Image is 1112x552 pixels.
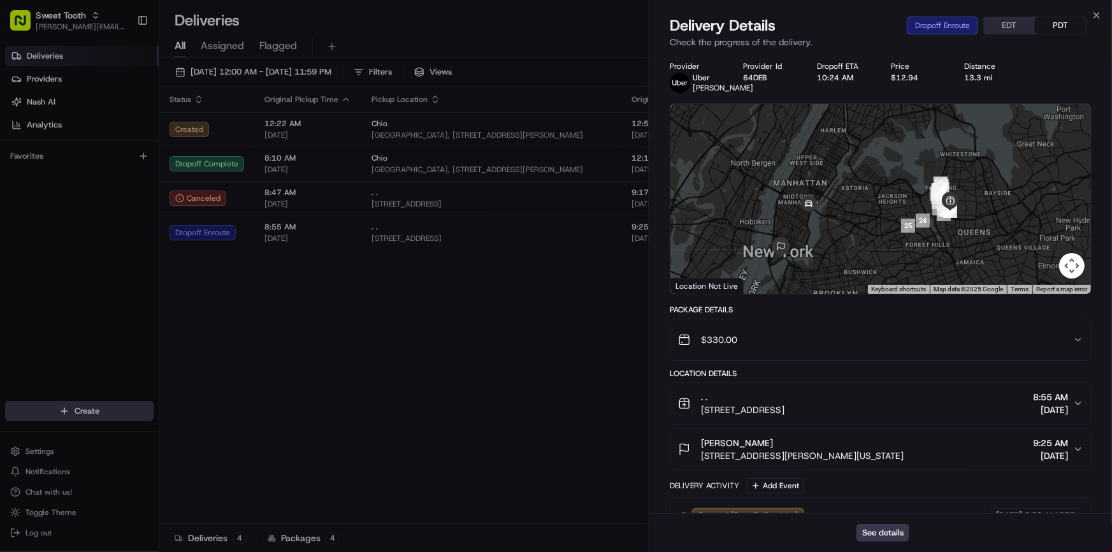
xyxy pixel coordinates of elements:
span: [STREET_ADDRESS] [701,403,784,416]
span: [DATE] [996,510,1022,521]
div: Distance [965,61,1018,71]
img: 1736555255976-a54dd68f-1ca7-489b-9aae-adbdc363a1c4 [25,198,36,208]
div: Provider Id [744,61,797,71]
button: Map camera controls [1059,253,1085,279]
p: Welcome 👋 [13,51,232,71]
div: 3 [935,179,949,193]
img: Google [674,277,716,294]
div: $12.94 [891,73,944,83]
div: Package Details [670,305,1092,315]
span: [PERSON_NAME] [693,83,753,93]
span: • [106,198,110,208]
input: Clear [33,82,210,96]
div: Location Not Live [670,278,744,294]
div: 13.3 mi [965,73,1018,83]
div: 23 [937,207,951,221]
span: Uber [693,73,710,83]
div: Delivery Activity [670,481,739,491]
div: 15 [930,187,944,201]
img: 1736555255976-a54dd68f-1ca7-489b-9aae-adbdc363a1c4 [13,122,36,145]
div: 10 [932,184,946,198]
div: 8 [932,184,946,198]
div: 16 [931,190,945,204]
a: Powered byPylon [90,316,154,326]
div: 25 [901,219,915,233]
div: 22 [943,204,957,218]
div: 24 [916,214,930,228]
img: Nash [13,13,38,38]
div: Provider [670,61,723,71]
div: 💻 [108,286,118,296]
button: See details [856,524,909,542]
div: We're available if you need us! [57,134,175,145]
img: Liam S. [13,185,33,206]
img: Liam S. [13,220,33,240]
div: Location Details [670,368,1092,379]
button: . .[STREET_ADDRESS]8:55 AM[DATE] [670,383,1091,424]
a: 📗Knowledge Base [8,280,103,303]
button: Start new chat [217,126,232,141]
img: uber-new-logo.jpeg [670,73,690,93]
div: Price [891,61,944,71]
a: Report a map error [1036,286,1087,293]
span: [DATE] [1033,449,1068,462]
p: Check the progress of the delivery. [670,36,1092,48]
div: 19 [938,203,952,217]
div: 18 [932,201,946,215]
button: Add Event [747,478,804,493]
img: 5e9a9d7314ff4150bce227a61376b483.jpg [27,122,50,145]
div: Dropoff ETA [817,61,870,71]
a: Terms [1011,286,1029,293]
button: EDT [984,17,1035,34]
a: 💻API Documentation [103,280,210,303]
span: [PERSON_NAME] [701,437,773,449]
span: 8:50 AM PDT [1025,510,1075,521]
img: 1736555255976-a54dd68f-1ca7-489b-9aae-adbdc363a1c4 [25,233,36,243]
button: [PERSON_NAME][STREET_ADDRESS][PERSON_NAME][US_STATE]9:25 AM[DATE] [670,429,1091,470]
span: Created (Sent To Provider) [698,510,798,521]
span: 8:55 AM [1033,391,1068,403]
div: 6 [932,183,946,197]
div: Past conversations [13,166,85,176]
button: Keyboard shortcuts [871,285,926,294]
button: PDT [1035,17,1086,34]
div: 2 [934,177,948,191]
div: 17 [932,195,946,209]
span: [DATE] [113,198,139,208]
span: Map data ©2025 Google [934,286,1003,293]
button: 64DEB [744,73,767,83]
span: Knowledge Base [25,285,97,298]
span: $330.00 [701,333,737,346]
span: [DATE] [1033,403,1068,416]
span: • [106,232,110,242]
div: 14 [932,185,946,200]
span: [STREET_ADDRESS][PERSON_NAME][US_STATE] [701,449,904,462]
div: 10:24 AM [817,73,870,83]
span: 9:25 AM [1033,437,1068,449]
span: Delivery Details [670,15,776,36]
div: 4 [935,182,950,196]
span: [PERSON_NAME] [40,198,103,208]
span: [PERSON_NAME] [40,232,103,242]
span: API Documentation [120,285,205,298]
span: [DATE] [113,232,139,242]
button: See all [198,163,232,178]
div: Start new chat [57,122,209,134]
span: Pylon [127,316,154,326]
span: . . [701,391,707,403]
div: 📗 [13,286,23,296]
button: $330.00 [670,319,1091,360]
a: Open this area in Google Maps (opens a new window) [674,277,716,294]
